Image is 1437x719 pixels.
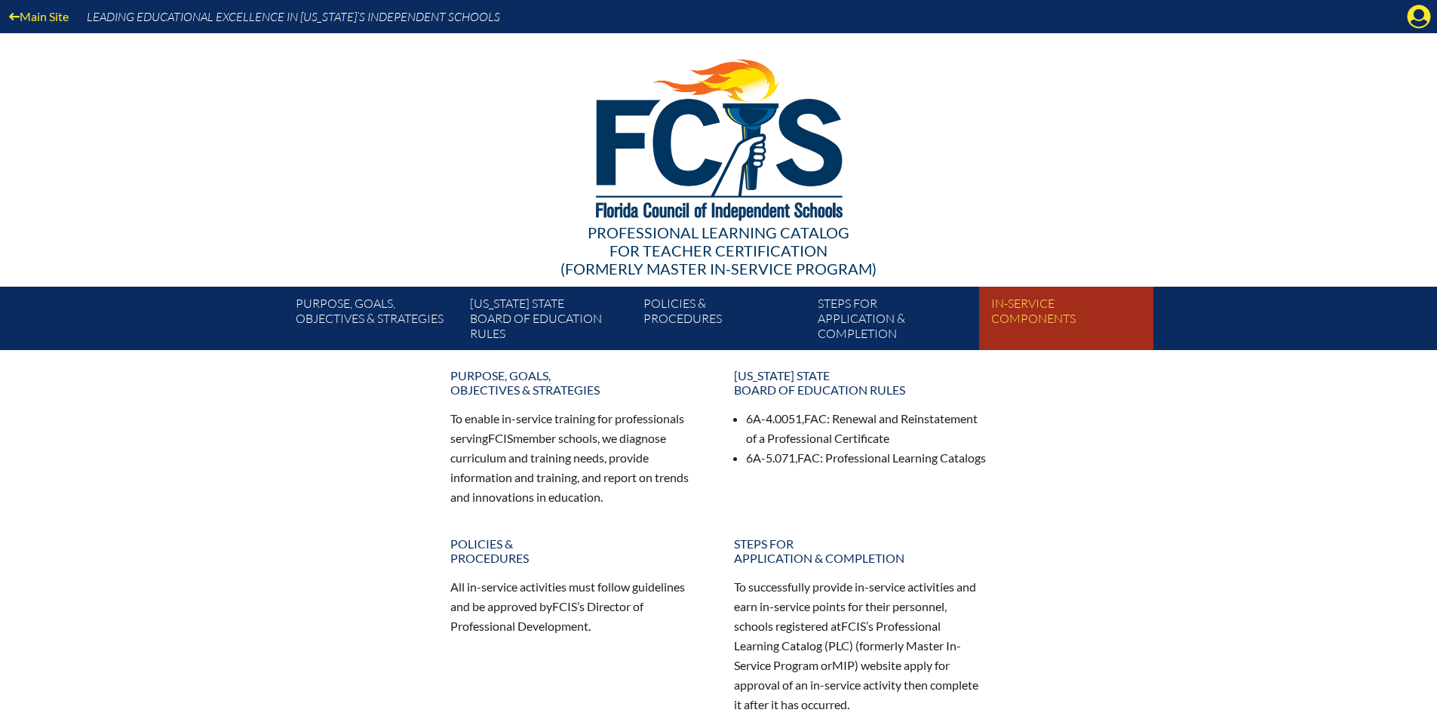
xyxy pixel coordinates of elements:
a: Main Site [3,6,75,26]
svg: Manage account [1407,5,1431,29]
div: Professional Learning Catalog (formerly Master In-service Program) [284,223,1153,278]
a: In-servicecomponents [985,293,1159,350]
a: Purpose, goals,objectives & strategies [441,362,713,403]
span: MIP [832,658,855,672]
p: To successfully provide in-service activities and earn in-service points for their personnel, sch... [734,577,987,714]
a: Purpose, goals,objectives & strategies [290,293,463,350]
span: for Teacher Certification [609,241,828,260]
span: PLC [828,638,849,653]
p: All in-service activities must follow guidelines and be approved by ’s Director of Professional D... [450,577,704,636]
span: FCIS [841,619,866,633]
li: 6A-4.0051, : Renewal and Reinstatement of a Professional Certificate [746,409,987,448]
span: FAC [804,411,827,426]
a: [US_STATE] StateBoard of Education rules [464,293,637,350]
p: To enable in-service training for professionals serving member schools, we diagnose curriculum an... [450,409,704,506]
a: Steps forapplication & completion [725,530,996,571]
a: Policies &Procedures [637,293,811,350]
span: FAC [797,450,820,465]
img: FCISlogo221.eps [563,33,874,239]
a: Steps forapplication & completion [812,293,985,350]
span: FCIS [552,599,577,613]
li: 6A-5.071, : Professional Learning Catalogs [746,448,987,468]
span: FCIS [488,431,513,445]
a: Policies &Procedures [441,530,713,571]
a: [US_STATE] StateBoard of Education rules [725,362,996,403]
